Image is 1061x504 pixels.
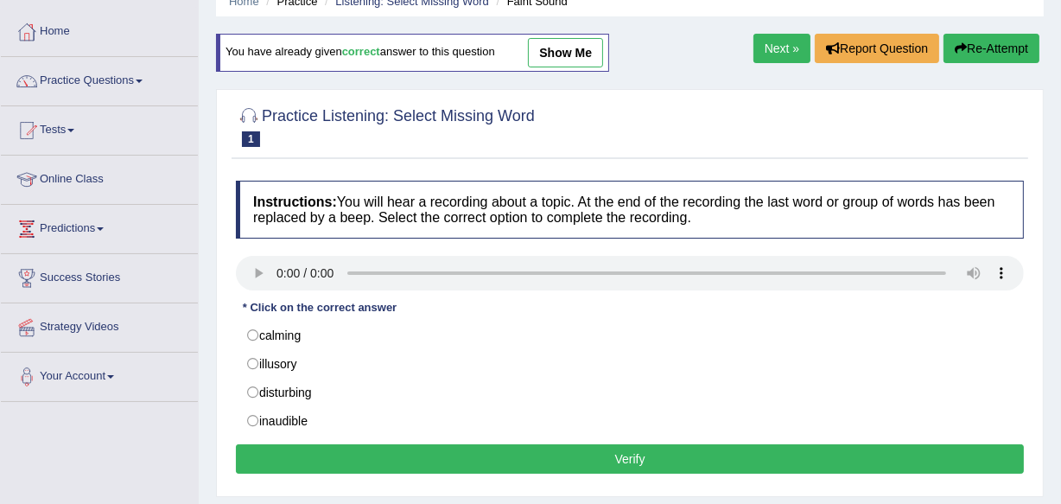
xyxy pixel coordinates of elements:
a: Predictions [1,205,198,248]
b: Instructions: [253,195,337,209]
a: Online Class [1,156,198,199]
h2: Practice Listening: Select Missing Word [236,104,535,147]
label: calming [236,321,1024,350]
span: 1 [242,131,260,147]
a: Strategy Videos [1,303,198,347]
label: disturbing [236,378,1024,407]
a: Your Account [1,353,198,396]
a: Home [1,8,198,51]
label: illusory [236,349,1024,379]
h4: You will hear a recording about a topic. At the end of the recording the last word or group of wo... [236,181,1024,239]
b: correct [342,46,380,59]
button: Re-Attempt [943,34,1039,63]
label: inaudible [236,406,1024,436]
button: Report Question [815,34,939,63]
button: Verify [236,444,1024,474]
div: You have already given answer to this question [216,34,609,72]
a: show me [528,38,603,67]
div: * Click on the correct answer [236,299,403,316]
a: Practice Questions [1,57,198,100]
a: Tests [1,106,198,150]
a: Success Stories [1,254,198,297]
a: Next » [753,34,810,63]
